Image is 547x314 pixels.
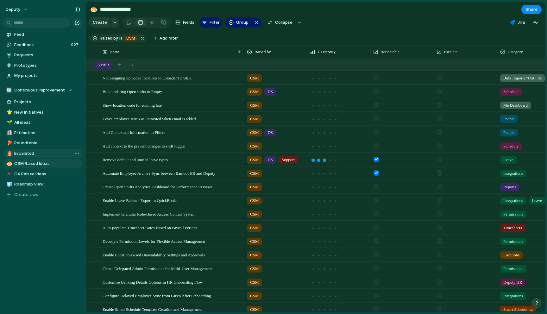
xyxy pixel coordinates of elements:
span: Leave [503,157,513,163]
span: Requests [14,52,80,58]
span: DS [267,157,273,163]
div: 🍮 [90,5,97,14]
span: Escalated [14,150,80,157]
a: Requests [3,50,82,60]
span: Deputy HR [503,279,522,286]
span: Integrations [503,198,523,204]
a: 🧊Roadmap View [3,179,82,189]
span: CX Raised Ideas [14,171,80,177]
span: Me Dashboard [503,102,528,109]
span: Automate Employee Archive Sync between BambooHR and Deputy [103,169,215,177]
span: CSM [250,102,259,109]
span: Create Delegated Admin Permissions for Multi-User Management [103,265,212,272]
span: Permissions [503,266,523,272]
button: Collapse [264,17,296,28]
span: CSM [250,225,259,231]
a: 🌱All ideas [3,118,82,127]
div: 👨‍🚒 [7,150,11,157]
span: Reports [503,184,516,190]
span: CI Priority [318,49,336,55]
span: 73 [129,62,133,68]
button: 🍮 [6,160,12,167]
button: Fields [173,17,197,28]
span: Configure Delayed Employee Sync from Gusto After Onboarding [103,292,211,299]
span: Auto-populate Timesheet Dates Based on Payroll Periods [103,224,197,231]
span: Leave [532,198,542,204]
span: People [503,129,514,136]
span: CSM [250,279,259,286]
span: 927 [71,42,80,48]
button: Create [89,17,110,28]
span: Remove default and unused leave types [103,156,168,163]
button: Filter [199,17,222,28]
span: CSM [250,157,259,163]
a: 👨‍🚒Escalated [3,149,82,158]
span: CSM [250,89,259,95]
span: Locations [503,252,519,258]
button: is [118,35,124,42]
span: Customise Banking Details Options in HR Onboarding Flow [103,278,203,286]
div: 🧊 [7,181,11,188]
span: CSM [250,170,259,177]
span: Integrations [503,293,523,299]
span: CSM [250,75,259,81]
span: Projects [14,99,80,105]
button: 🏥 [6,130,12,136]
span: My projects [14,72,80,79]
span: CSM [250,238,259,245]
span: Create [93,19,107,26]
span: Enable Leave Balance Export to QuickBooks [103,197,177,204]
span: Integrations [503,170,523,177]
div: 🌟New Initiatives [3,108,82,117]
div: 🏓 [7,140,11,147]
div: 🎓CX Raised Ideas [3,169,82,179]
span: Raised by [100,35,118,41]
div: 🌱 [7,119,11,126]
a: 🍮CSM Raised Ideas [3,159,82,168]
button: 🏓 [6,140,12,146]
span: Not assigning uploaded locations to uploader's profile [103,74,191,81]
a: Feedback927 [3,40,82,50]
span: CSM [250,184,259,190]
span: Collapse [275,19,292,26]
span: Add context to the prevent changes to shift toggle [103,142,185,149]
span: Roundtable [14,140,80,146]
span: Group [236,19,248,26]
span: Share [525,6,538,13]
span: Add Contextual Information to Filters [103,129,165,136]
span: is [119,35,123,41]
span: CSM [250,252,259,258]
button: 🌱 [6,119,12,126]
span: Create Open Shifts Analytics Dashboard for Performance Reviews [103,183,212,190]
span: CSM [126,35,135,41]
span: AMER [97,62,109,68]
span: deputy [6,6,20,13]
button: Add filter [150,34,182,43]
span: People [503,116,514,122]
a: Feed [3,30,82,39]
span: All ideas [14,119,80,126]
span: New Initiatives [14,109,80,116]
span: Smart Scheduling [503,306,533,313]
button: 🧊 [6,181,12,187]
span: Feed [14,31,80,38]
span: Escalate [444,49,457,55]
span: CSM [250,116,259,122]
span: CSM [250,293,259,299]
span: Fields [183,19,194,26]
span: Permissions [503,238,523,245]
span: DS [267,129,273,136]
div: 🎓 [7,170,11,178]
span: Show location code for running late [103,101,162,109]
button: Share [521,5,542,14]
button: 🍮 [89,4,99,15]
span: Create view [14,192,39,198]
span: Add filter [160,35,178,41]
span: CSM [250,198,259,204]
button: 🔄Continuous Improvement [3,85,82,95]
button: Group [225,17,252,28]
button: Jira [507,18,527,27]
